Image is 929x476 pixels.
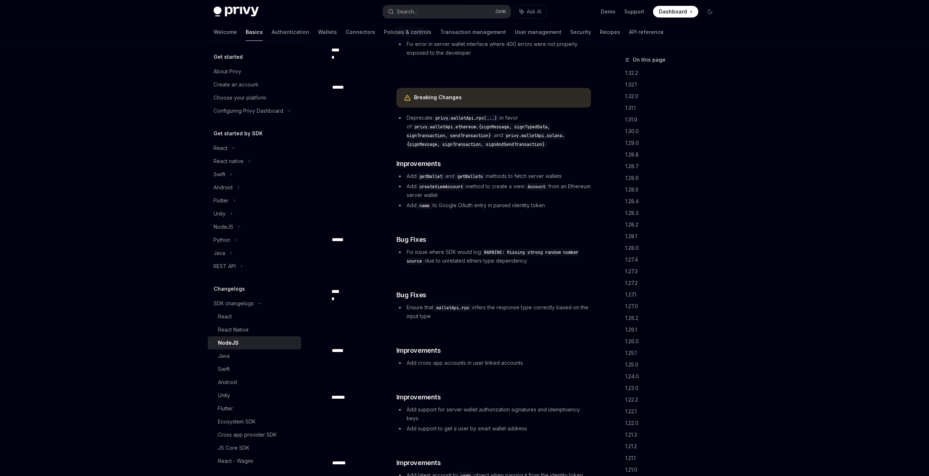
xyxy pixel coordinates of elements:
[495,9,506,15] span: Ctrl K
[624,8,644,15] a: Support
[625,464,722,476] a: 1.21.0
[625,160,722,172] a: 1.28.7
[625,125,722,137] a: 1.30.0
[396,458,441,468] span: Improvements
[625,441,722,452] a: 1.21.2
[625,394,722,406] a: 1.22.2
[625,371,722,382] a: 1.24.0
[218,457,253,465] div: React - Wagmi
[416,202,433,209] code: name
[440,23,506,41] a: Transaction management
[527,8,541,15] span: Ask AI
[214,222,233,231] div: NodeJS
[625,312,722,324] a: 1.26.2
[214,80,258,89] div: Create an account
[218,338,239,347] div: NodeJS
[396,290,426,300] span: Bug Fixes
[208,402,301,415] a: Flutter
[208,65,301,78] a: About Privy
[625,277,722,289] a: 1.27.2
[396,113,591,148] li: Deprecate in favor of and
[625,207,722,219] a: 1.28.3
[214,249,225,258] div: Java
[214,285,245,293] h5: Changelogs
[396,235,426,245] span: Bug Fixes
[396,182,591,200] li: Add method to create a viem from an Ethereum server wallet
[704,6,716,18] button: Toggle dark mode
[625,102,722,114] a: 1.31.1
[625,114,722,125] a: 1.31.0
[218,378,237,387] div: Android
[383,5,511,18] button: Search...CtrlK
[454,173,486,180] code: getWallets
[514,5,546,18] button: Ask AI
[416,173,445,180] code: getWallet
[601,8,615,15] a: Demo
[404,94,411,102] svg: Warning
[600,23,620,41] a: Recipes
[625,336,722,347] a: 1.26.0
[214,183,233,192] div: Android
[629,23,664,41] a: API reference
[414,94,462,100] strong: Breaking Changes
[625,266,722,277] a: 1.27.3
[625,289,722,301] a: 1.27.1
[396,172,591,181] li: Add and methods to fetch server wallets
[625,429,722,441] a: 1.21.3
[625,382,722,394] a: 1.23.0
[625,254,722,266] a: 1.27.4
[214,262,236,271] div: REST API
[570,23,591,41] a: Security
[396,159,441,169] span: Improvements
[625,231,722,242] a: 1.28.1
[416,183,466,190] code: createViemAccount
[214,157,243,166] div: React native
[214,53,243,61] h5: Get started
[208,428,301,441] a: Cross app provider SDK
[208,91,301,104] a: Choose your platform
[396,248,591,265] li: Fix issue where SDK would log due to unrelated ethers type dependency
[214,107,283,115] div: Configuring Privy Dashboard
[625,324,722,336] a: 1.26.1
[208,349,301,363] a: Java
[214,67,241,76] div: About Privy
[625,90,722,102] a: 1.32.0
[208,310,301,323] a: React
[625,452,722,464] a: 1.21.1
[208,323,301,336] a: React Native
[208,441,301,454] a: JS Core SDK
[218,391,230,400] div: Unity
[214,170,225,179] div: Swift
[625,347,722,359] a: 1.25.1
[214,144,227,152] div: React
[396,345,441,356] span: Improvements
[208,415,301,428] a: Ecosystem SDK
[625,149,722,160] a: 1.28.8
[396,405,591,423] li: Add support for server wallet authorization signatures and idemptoency keys
[218,430,277,439] div: Cross app provider SDK
[214,299,254,308] div: SDK changelogs
[407,123,550,139] code: privy.walletApi.ethereum.{signMessage, signTypedData, signTransaction, sendTransaction}
[218,404,233,413] div: Flutter
[246,23,263,41] a: Basics
[384,23,431,41] a: Policies & controls
[208,454,301,468] a: React - Wagmi
[218,325,249,334] div: React Native
[396,424,591,433] li: Add support to get a user by smart wallet address
[625,172,722,184] a: 1.28.6
[218,365,230,374] div: Swift
[433,115,500,122] code: privy.walletApi.rpc(...)
[208,336,301,349] a: NodeJS
[515,23,561,41] a: User management
[625,137,722,149] a: 1.29.0
[218,417,256,426] div: Ecosystem SDK
[659,8,687,15] span: Dashboard
[214,93,266,102] div: Choose your platform
[397,7,417,16] div: Search...
[208,78,301,91] a: Create an account
[625,359,722,371] a: 1.25.0
[407,249,579,265] code: WARNING: Missing strong random number source
[525,183,548,190] code: Account
[433,304,472,311] code: walletApi.rpc
[396,40,591,57] li: Fix error in server wallet interface where 400 errors were not properly exposed to the developer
